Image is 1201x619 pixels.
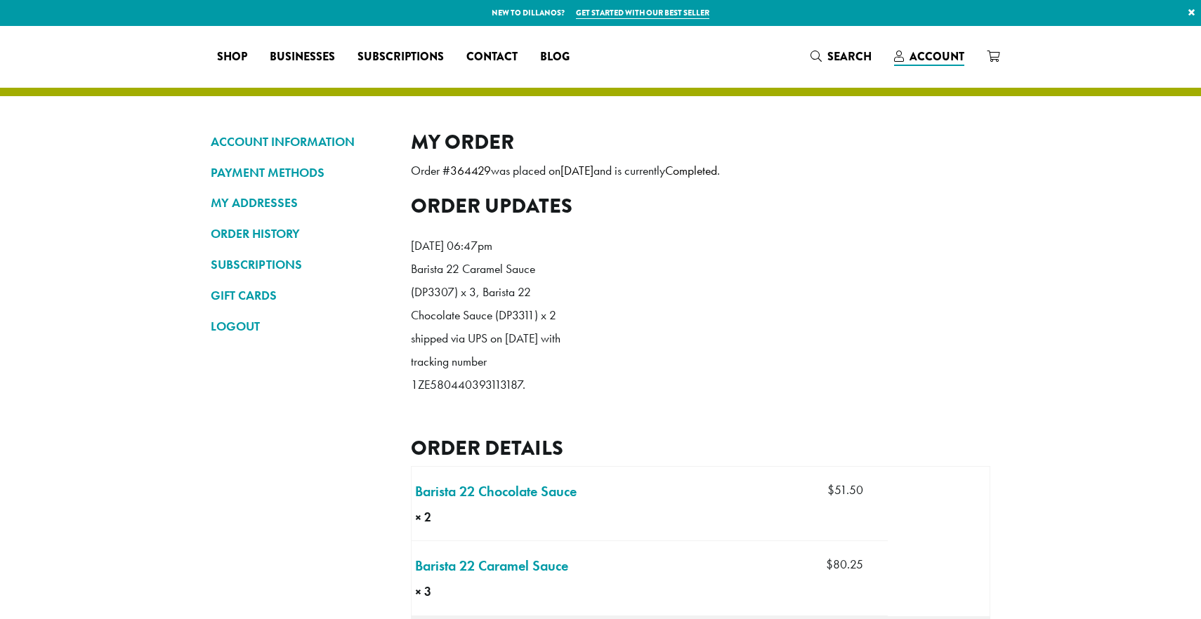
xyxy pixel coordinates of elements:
[211,161,390,185] a: PAYMENT METHODS
[411,436,990,460] h2: Order details
[826,557,833,572] span: $
[415,583,469,601] strong: × 3
[411,234,572,258] p: [DATE] 06:47pm
[415,555,568,576] a: Barista 22 Caramel Sauce
[466,48,518,66] span: Contact
[576,7,709,19] a: Get started with our best seller
[450,163,491,178] mark: 364429
[910,48,964,65] span: Account
[827,48,872,65] span: Search
[665,163,717,178] mark: Completed
[415,508,471,526] strong: × 2
[357,48,444,66] span: Subscriptions
[540,48,570,66] span: Blog
[415,481,577,502] a: Barista 22 Chocolate Sauce
[560,163,593,178] mark: [DATE]
[211,191,390,215] a: MY ADDRESSES
[826,557,863,572] bdi: 80.25
[411,258,572,397] p: Barista 22 Caramel Sauce (DP3307) x 3, Barista 22 Chocolate Sauce (DP3311) x 2 shipped via UPS on...
[211,314,390,338] a: LOGOUT
[211,222,390,246] a: ORDER HISTORY
[411,130,990,154] h2: My Order
[206,46,258,68] a: Shop
[211,253,390,277] a: SUBSCRIPTIONS
[411,194,990,218] h2: Order updates
[211,130,390,154] a: ACCOUNT INFORMATION
[827,482,863,498] bdi: 51.50
[827,482,834,498] span: $
[217,48,247,66] span: Shop
[799,45,883,68] a: Search
[270,48,335,66] span: Businesses
[411,159,990,182] p: Order # was placed on and is currently .
[211,284,390,307] a: GIFT CARDS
